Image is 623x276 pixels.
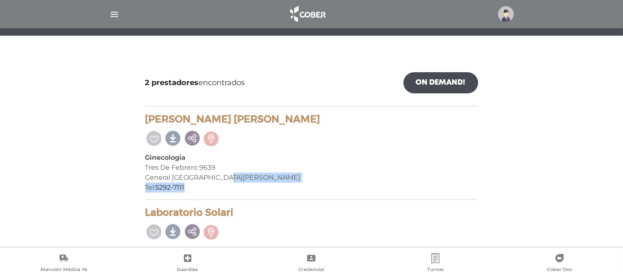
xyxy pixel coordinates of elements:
a: Turnos [374,253,498,274]
img: logo_cober_home-white.png [286,4,329,24]
span: Turnos [427,266,444,274]
a: Credencial [249,253,374,274]
div: Tel: [145,183,478,193]
a: Guardias [126,253,250,274]
b: Ginecologia [145,154,186,161]
img: Cober_menu-lines-white.svg [109,9,120,20]
a: 5292-7111 [156,183,185,191]
a: Cober Doc [497,253,621,274]
span: Guardias [177,266,198,274]
span: Credencial [298,266,324,274]
a: Atención Médica Ya [2,253,126,274]
h4: [PERSON_NAME] [PERSON_NAME] [145,113,478,125]
b: Laboratorio De Analisis Clinicos [145,247,256,255]
a: On Demand! [403,72,478,93]
div: General [GEOGRAPHIC_DATA][PERSON_NAME] [145,173,478,183]
img: profile-placeholder.svg [498,6,514,22]
span: Cober Doc [547,266,572,274]
span: encontrados [145,77,245,88]
div: Tres De Febrero 9639 [145,163,478,173]
b: 2 prestadores [145,78,199,87]
span: Atención Médica Ya [40,266,87,274]
h4: Laboratorio Solari [145,207,478,219]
